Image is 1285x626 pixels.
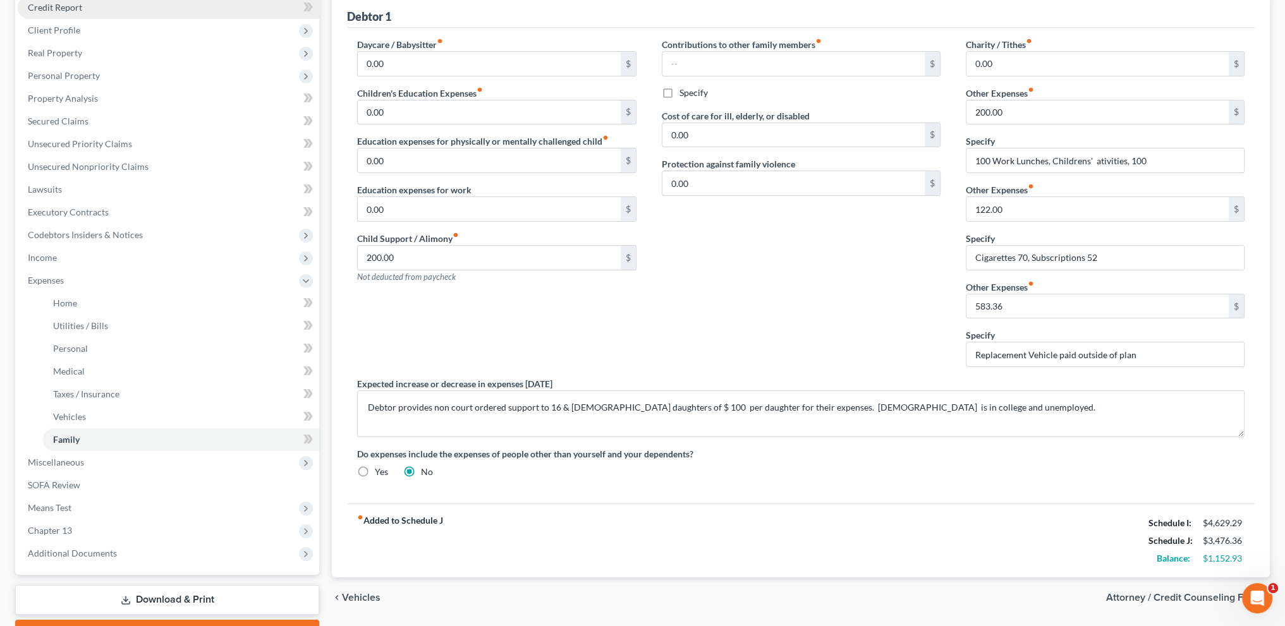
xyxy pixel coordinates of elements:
[662,157,795,171] label: Protection against family violence
[357,272,456,282] span: Not deducted from paycheck
[966,246,1244,270] input: Specify...
[357,38,443,51] label: Daycare / Babysitter
[1026,38,1032,44] i: fiber_manual_record
[28,161,149,172] span: Unsecured Nonpriority Claims
[1229,197,1244,221] div: $
[28,548,117,558] span: Additional Documents
[28,116,88,126] span: Secured Claims
[358,246,620,270] input: --
[18,178,319,201] a: Lawsuits
[1028,87,1034,93] i: fiber_manual_record
[1148,535,1193,546] strong: Schedule J:
[358,52,620,76] input: --
[28,479,80,490] span: SOFA Review
[662,109,810,123] label: Cost of care for ill, elderly, or disabled
[358,197,620,221] input: --
[602,135,609,141] i: fiber_manual_record
[1203,517,1245,529] div: $4,629.29
[621,100,636,124] div: $
[966,87,1034,100] label: Other Expenses
[966,280,1034,294] label: Other Expenses
[375,466,388,478] label: Yes
[1028,280,1034,287] i: fiber_manual_record
[1203,552,1245,565] div: $1,152.93
[966,52,1229,76] input: --
[28,457,84,467] span: Miscellaneous
[966,148,1244,172] input: Specify...
[18,110,319,133] a: Secured Claims
[421,466,433,478] label: No
[53,366,85,376] span: Medical
[43,337,319,360] a: Personal
[1157,553,1190,563] strong: Balance:
[357,183,472,196] label: Education expenses for work
[18,133,319,155] a: Unsecured Priority Claims
[621,52,636,76] div: $
[662,38,822,51] label: Contributions to other family members
[18,474,319,497] a: SOFA Review
[43,406,319,428] a: Vehicles
[347,9,391,24] div: Debtor 1
[358,148,620,172] input: --
[53,388,119,399] span: Taxes / Insurance
[357,514,363,521] i: fiber_manual_record
[342,593,381,603] span: Vehicles
[43,292,319,315] a: Home
[332,593,342,603] i: chevron_left
[43,360,319,383] a: Medical
[357,87,483,100] label: Children's Education Expenses
[1268,583,1278,593] span: 1
[662,52,925,76] input: --
[966,197,1229,221] input: --
[28,525,72,536] span: Chapter 13
[966,38,1032,51] label: Charity / Tithes
[966,100,1229,124] input: --
[966,342,1244,366] input: Specify...
[18,201,319,224] a: Executory Contracts
[966,183,1034,196] label: Other Expenses
[966,135,995,148] label: Specify
[53,343,88,354] span: Personal
[621,197,636,221] div: $
[1028,183,1034,190] i: fiber_manual_record
[477,87,483,93] i: fiber_manual_record
[15,585,319,615] a: Download & Print
[966,328,995,342] label: Specify
[925,171,940,195] div: $
[53,434,80,445] span: Family
[28,502,71,513] span: Means Test
[43,383,319,406] a: Taxes / Insurance
[1229,294,1244,318] div: $
[1242,583,1272,613] iframe: Intercom live chat
[28,229,143,240] span: Codebtors Insiders & Notices
[28,2,82,13] span: Credit Report
[357,447,1245,460] label: Do expenses include the expenses of people other than yourself and your dependents?
[53,298,77,308] span: Home
[621,246,636,270] div: $
[662,123,925,147] input: --
[28,252,57,263] span: Income
[1229,100,1244,124] div: $
[1229,52,1244,76] div: $
[357,135,609,148] label: Education expenses for physically or mentally challenged child
[815,38,822,44] i: fiber_manual_record
[925,52,940,76] div: $
[679,87,708,99] label: Specify
[357,377,552,390] label: Expected increase or decrease in expenses [DATE]
[28,207,109,217] span: Executory Contracts
[28,47,82,58] span: Real Property
[662,171,925,195] input: --
[357,232,459,245] label: Child Support / Alimony
[28,93,98,104] span: Property Analysis
[28,275,64,286] span: Expenses
[332,593,381,603] button: chevron_left Vehicles
[28,138,132,149] span: Unsecured Priority Claims
[53,411,86,422] span: Vehicles
[1148,517,1191,528] strong: Schedule I:
[925,123,940,147] div: $
[1106,593,1270,603] button: Attorney / Credit Counseling Fees chevron_right
[357,514,443,567] strong: Added to Schedule J
[966,232,995,245] label: Specify
[1106,593,1260,603] span: Attorney / Credit Counseling Fees
[966,294,1229,318] input: --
